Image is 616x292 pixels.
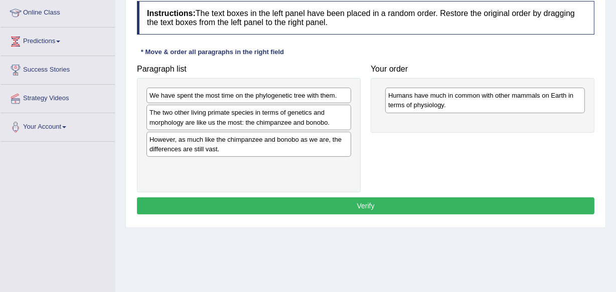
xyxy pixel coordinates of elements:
[137,197,594,214] button: Verify
[137,1,594,35] h4: The text boxes in the left panel have been placed in a random order. Restore the original order b...
[371,65,594,74] h4: Your order
[146,105,351,130] div: The two other living primate species in terms of genetics and morphology are like us the most: th...
[146,132,351,157] div: However, as much like the chimpanzee and bonobo as we are, the differences are still vast.
[1,28,115,53] a: Predictions
[385,88,585,113] div: Humans have much in common with other mammals on Earth in terms of physiology.
[1,56,115,81] a: Success Stories
[147,9,196,18] b: Instructions:
[137,65,361,74] h4: Paragraph list
[146,88,351,103] div: We have spent the most time on the phylogenetic tree with them.
[137,47,288,57] div: * Move & order all paragraphs in the right field
[1,113,115,138] a: Your Account
[1,85,115,110] a: Strategy Videos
